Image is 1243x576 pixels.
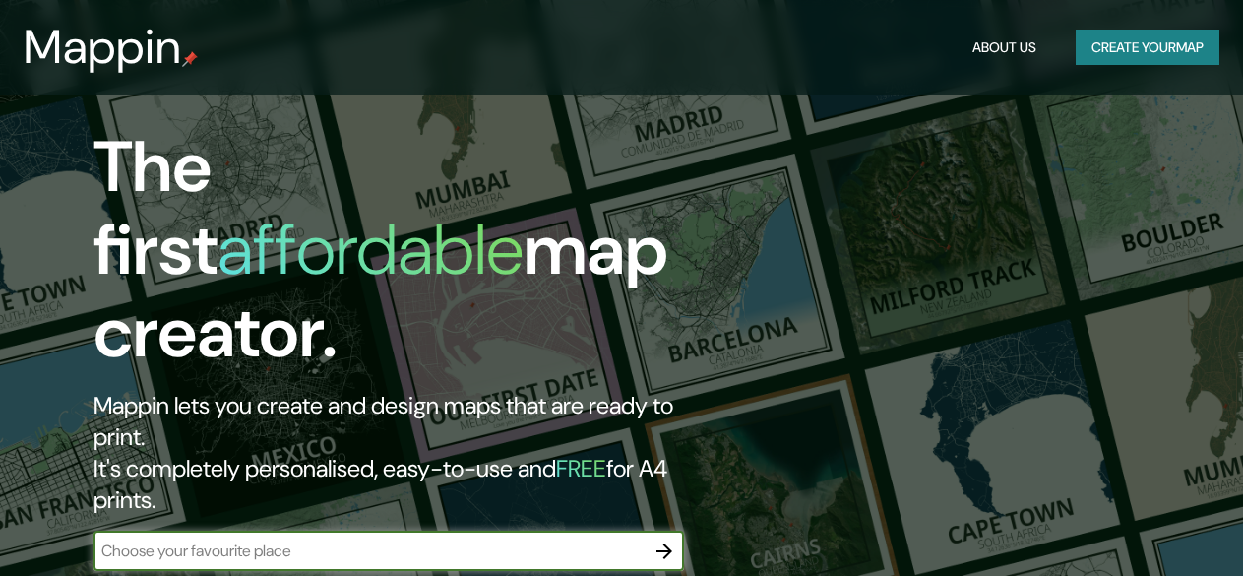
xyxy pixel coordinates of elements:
[556,453,606,483] h5: FREE
[93,540,645,562] input: Choose your favourite place
[93,126,715,390] h1: The first map creator.
[1076,30,1219,66] button: Create yourmap
[24,20,182,75] h3: Mappin
[964,30,1044,66] button: About Us
[218,204,524,295] h1: affordable
[182,51,198,67] img: mappin-pin
[93,390,715,516] h2: Mappin lets you create and design maps that are ready to print. It's completely personalised, eas...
